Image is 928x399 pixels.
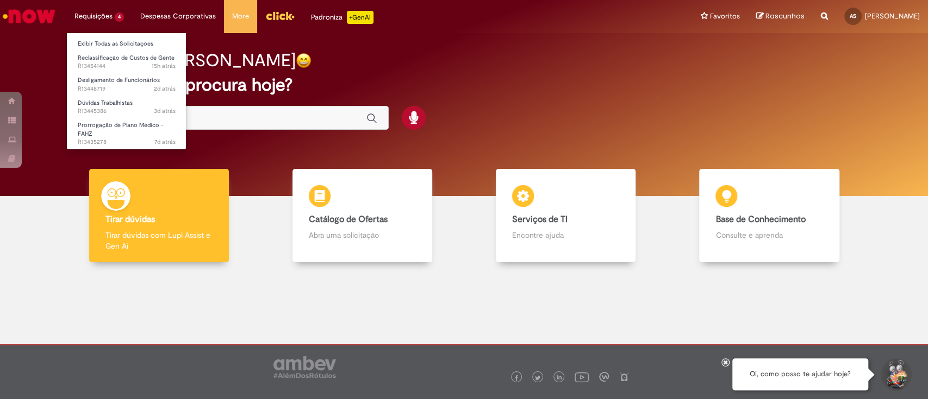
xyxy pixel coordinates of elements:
[512,230,619,240] p: Encontre ajuda
[140,11,216,22] span: Despesas Corporativas
[879,358,912,391] button: Iniciar Conversa de Suporte
[347,11,373,24] p: +GenAi
[715,214,805,225] b: Base de Conhecimento
[67,38,186,50] a: Exibir Todas as Solicitações
[152,62,176,70] span: 15h atrás
[599,372,609,382] img: logo_footer_workplace.png
[78,54,175,62] span: Reclassificação de Custos de Gente
[265,8,295,24] img: click_logo_yellow_360x200.png
[850,12,856,20] span: AS
[154,85,176,93] time: 26/08/2025 14:37:09
[105,230,213,251] p: Tirar dúvidas com Lupi Assist e Gen Ai
[232,11,249,22] span: More
[74,11,113,22] span: Requisições
[154,138,176,146] time: 21/08/2025 10:17:05
[732,358,868,390] div: Oi, como posso te ajudar hoje?
[88,75,840,94] h2: O que você procura hoje?
[115,12,124,22] span: 4
[309,230,416,240] p: Abra uma solicitação
[311,11,373,24] div: Padroniza
[715,230,823,240] p: Consulte e aprenda
[88,51,296,70] h2: Bom dia, [PERSON_NAME]
[66,33,186,150] ul: Requisições
[273,356,336,378] img: logo_footer_ambev_rotulo_gray.png
[535,375,540,381] img: logo_footer_twitter.png
[78,76,160,84] span: Desligamento de Funcionários
[67,119,186,143] a: Aberto R13435278 : Prorrogação de Plano Médico - FAHZ
[154,107,176,115] span: 3d atrás
[78,121,164,138] span: Prorrogação de Plano Médico - FAHZ
[78,99,133,107] span: Dúvidas Trabalhistas
[464,169,668,263] a: Serviços de TI Encontre ajuda
[765,11,805,21] span: Rascunhos
[296,53,312,68] img: happy-face.png
[154,138,176,146] span: 7d atrás
[78,62,176,71] span: R13454144
[57,169,260,263] a: Tirar dúvidas Tirar dúvidas com Lupi Assist e Gen Ai
[865,11,920,21] span: [PERSON_NAME]
[512,214,568,225] b: Serviços de TI
[575,370,589,384] img: logo_footer_youtube.png
[78,138,176,147] span: R13435278
[67,74,186,94] a: Aberto R13448719 : Desligamento de Funcionários
[756,11,805,22] a: Rascunhos
[105,214,155,225] b: Tirar dúvidas
[668,169,871,263] a: Base de Conhecimento Consulte e aprenda
[67,97,186,117] a: Aberto R13445386 : Dúvidas Trabalhistas
[557,375,562,381] img: logo_footer_linkedin.png
[619,372,629,382] img: logo_footer_naosei.png
[67,52,186,72] a: Aberto R13454144 : Reclassificação de Custos de Gente
[309,214,388,225] b: Catálogo de Ofertas
[78,107,176,116] span: R13445386
[260,169,464,263] a: Catálogo de Ofertas Abra uma solicitação
[514,375,519,381] img: logo_footer_facebook.png
[154,85,176,93] span: 2d atrás
[78,85,176,93] span: R13448719
[1,5,57,27] img: ServiceNow
[154,107,176,115] time: 25/08/2025 16:20:45
[710,11,740,22] span: Favoritos
[152,62,176,70] time: 27/08/2025 18:17:14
